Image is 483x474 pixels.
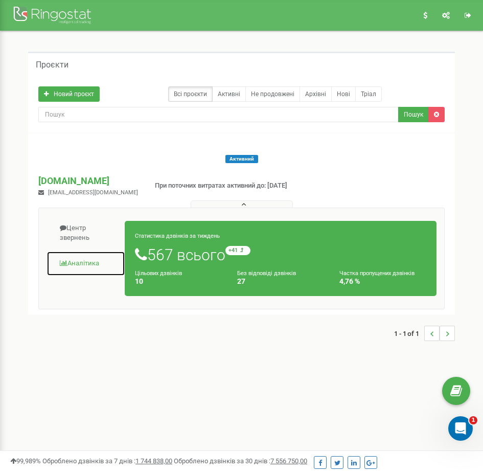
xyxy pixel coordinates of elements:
[174,457,307,465] span: Оброблено дзвінків за 30 днів :
[225,246,250,255] small: +41
[469,416,477,424] span: 1
[270,457,307,465] u: 7 556 750,00
[168,86,213,102] a: Всі проєкти
[225,155,258,163] span: Активний
[448,416,473,441] iframe: Intercom live chat
[38,174,138,188] p: [DOMAIN_NAME]
[135,278,222,285] h4: 10
[300,86,332,102] a: Архівні
[339,270,415,277] small: Частка пропущених дзвінків
[135,246,426,263] h1: 567 всього
[237,278,324,285] h4: 27
[355,86,382,102] a: Тріал
[394,315,455,351] nav: ...
[155,181,287,191] p: При поточних витратах активний до: [DATE]
[42,457,172,465] span: Оброблено дзвінків за 7 днів :
[47,216,125,250] a: Центр звернень
[38,86,100,102] a: Новий проєкт
[10,457,41,465] span: 99,989%
[36,60,68,70] h5: Проєкти
[135,270,182,277] small: Цільових дзвінків
[135,457,172,465] u: 1 744 838,00
[245,86,300,102] a: Не продовжені
[394,326,424,341] span: 1 - 1 of 1
[339,278,426,285] h4: 4,76 %
[38,107,399,122] input: Пошук
[331,86,356,102] a: Нові
[48,189,138,196] span: [EMAIL_ADDRESS][DOMAIN_NAME]
[212,86,246,102] a: Активні
[237,270,296,277] small: Без відповіді дзвінків
[135,233,220,239] small: Статистика дзвінків за тиждень
[47,251,125,276] a: Аналiтика
[398,107,429,122] button: Пошук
